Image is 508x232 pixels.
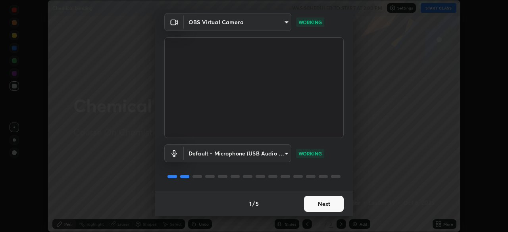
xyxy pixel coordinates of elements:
p: WORKING [298,19,322,26]
p: WORKING [298,150,322,157]
div: OBS Virtual Camera [184,13,291,31]
button: Next [304,196,344,212]
div: OBS Virtual Camera [184,144,291,162]
h4: 1 [249,199,252,208]
h4: / [252,199,255,208]
h4: 5 [256,199,259,208]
